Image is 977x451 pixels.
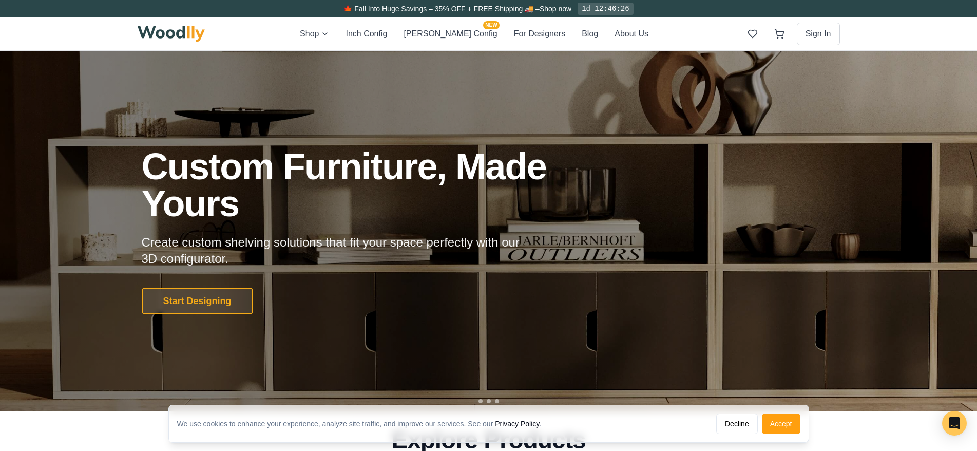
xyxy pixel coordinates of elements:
img: Woodlly [138,26,205,42]
button: [PERSON_NAME] ConfigNEW [404,27,497,41]
button: Accept [762,414,800,434]
a: Shop now [540,5,571,13]
button: For Designers [514,27,565,41]
button: Sign In [797,23,840,45]
a: Privacy Policy [495,420,539,428]
button: Shop [300,27,329,41]
div: 1d 12:46:26 [578,3,633,15]
p: Create custom shelving solutions that fit your space perfectly with our 3D configurator. [142,234,536,267]
button: Decline [716,414,758,434]
div: We use cookies to enhance your experience, analyze site traffic, and improve our services. See our . [177,419,550,429]
button: About Us [615,27,648,41]
span: 🍁 Fall Into Huge Savings – 35% OFF + FREE Shipping 🚚 – [343,5,539,13]
h1: Custom Furniture, Made Yours [142,148,602,222]
button: Inch Config [346,27,387,41]
button: Start Designing [142,288,253,314]
button: Blog [582,27,598,41]
div: Open Intercom Messenger [942,411,967,436]
span: NEW [483,21,499,29]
